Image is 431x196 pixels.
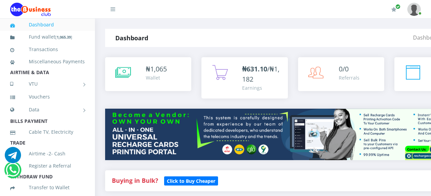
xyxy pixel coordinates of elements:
[10,89,85,105] a: Vouchers
[242,64,279,84] span: /₦1,182
[10,124,85,140] a: Cable TV, Electricity
[146,64,167,74] div: ₦
[164,176,218,184] a: Click to Buy Cheaper
[10,17,85,32] a: Dashboard
[407,3,421,16] img: User
[5,152,21,163] a: Chat for support
[10,29,85,45] a: Fund wallet[1,065.39]
[115,34,148,42] strong: Dashboard
[167,178,215,184] b: Click to Buy Cheaper
[57,35,71,40] b: 1,065.39
[6,167,20,178] a: Chat for support
[10,180,85,195] a: Transfer to Wallet
[298,57,384,91] a: 0/0 Referrals
[146,74,167,81] div: Wallet
[10,101,85,118] a: Data
[10,54,85,69] a: Miscellaneous Payments
[10,75,85,92] a: VTU
[10,146,85,161] a: Airtime -2- Cash
[339,64,349,73] span: 0/0
[10,3,51,16] img: Logo
[55,35,72,40] small: [ ]
[10,158,85,174] a: Register a Referral
[339,74,359,81] div: Referrals
[105,57,191,91] a: ₦1,065 Wallet
[112,176,158,184] strong: Buying in Bulk?
[150,64,167,73] span: 1,065
[10,42,85,57] a: Transactions
[242,64,267,73] b: ₦631.10
[391,7,396,12] i: Renew/Upgrade Subscription
[201,57,288,99] a: ₦631.10/₦1,182 Earnings
[395,4,400,9] span: Renew/Upgrade Subscription
[242,84,281,91] div: Earnings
